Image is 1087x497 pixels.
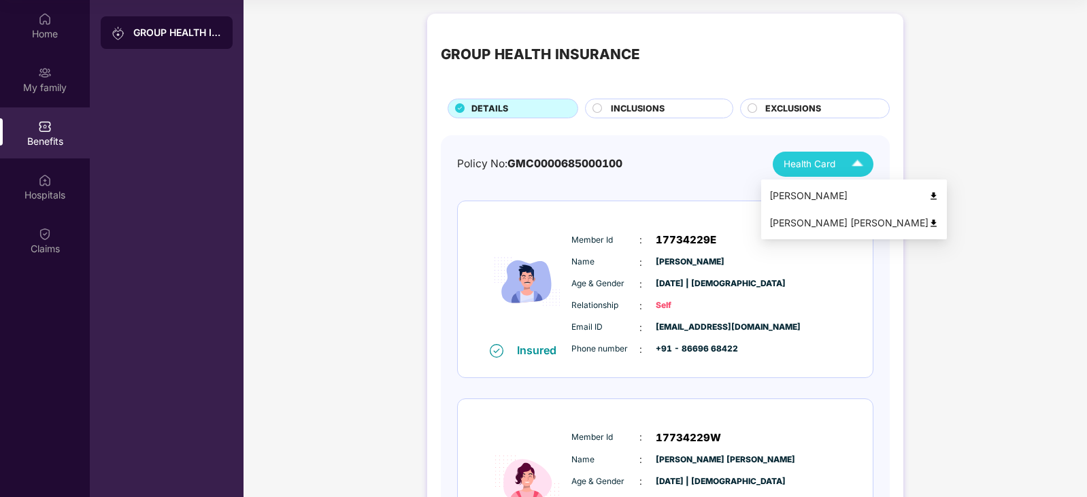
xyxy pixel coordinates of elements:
[571,321,639,334] span: Email ID
[769,188,939,203] div: [PERSON_NAME]
[571,299,639,312] span: Relationship
[611,102,665,116] span: INCLUSIONS
[571,256,639,269] span: Name
[507,157,622,170] span: GMC0000685000100
[133,26,222,39] div: GROUP HEALTH INSURANCE
[656,321,724,334] span: [EMAIL_ADDRESS][DOMAIN_NAME]
[38,66,52,80] img: svg+xml;base64,PHN2ZyB3aWR0aD0iMjAiIGhlaWdodD0iMjAiIHZpZXdCb3g9IjAgMCAyMCAyMCIgZmlsbD0ibm9uZSIgeG...
[490,344,503,358] img: svg+xml;base64,PHN2ZyB4bWxucz0iaHR0cDovL3d3dy53My5vcmcvMjAwMC9zdmciIHdpZHRoPSIxNiIgaGVpZ2h0PSIxNi...
[457,156,622,173] div: Policy No:
[656,232,716,248] span: 17734229E
[38,173,52,187] img: svg+xml;base64,PHN2ZyBpZD0iSG9zcGl0YWxzIiB4bWxucz0iaHR0cDovL3d3dy53My5vcmcvMjAwMC9zdmciIHdpZHRoPS...
[571,453,639,466] span: Name
[656,453,724,466] span: [PERSON_NAME] [PERSON_NAME]
[639,320,642,335] span: :
[929,191,939,201] img: svg+xml;base64,PHN2ZyB4bWxucz0iaHR0cDovL3d3dy53My5vcmcvMjAwMC9zdmciIHdpZHRoPSI0OCIgaGVpZ2h0PSI0OC...
[471,102,508,116] span: DETAILS
[38,12,52,26] img: svg+xml;base64,PHN2ZyBpZD0iSG9tZSIgeG1sbnM9Imh0dHA6Ly93d3cudzMub3JnLzIwMDAvc3ZnIiB3aWR0aD0iMjAiIG...
[639,474,642,489] span: :
[639,342,642,357] span: :
[929,218,939,228] img: svg+xml;base64,PHN2ZyB4bWxucz0iaHR0cDovL3d3dy53My5vcmcvMjAwMC9zdmciIHdpZHRoPSI0OCIgaGVpZ2h0PSI0OC...
[639,430,642,445] span: :
[639,277,642,292] span: :
[639,233,642,247] span: :
[38,120,52,133] img: svg+xml;base64,PHN2ZyBpZD0iQmVuZWZpdHMiIHhtbG5zPSJodHRwOi8vd3d3LnczLm9yZy8yMDAwL3N2ZyIgd2lkdGg9Ij...
[571,475,639,488] span: Age & Gender
[765,102,821,116] span: EXCLUSIONS
[656,430,721,446] span: 17734229W
[571,343,639,356] span: Phone number
[38,227,52,241] img: svg+xml;base64,PHN2ZyBpZD0iQ2xhaW0iIHhtbG5zPSJodHRwOi8vd3d3LnczLm9yZy8yMDAwL3N2ZyIgd2lkdGg9IjIwIi...
[112,27,125,40] img: svg+xml;base64,PHN2ZyB3aWR0aD0iMjAiIGhlaWdodD0iMjAiIHZpZXdCb3g9IjAgMCAyMCAyMCIgZmlsbD0ibm9uZSIgeG...
[656,277,724,290] span: [DATE] | [DEMOGRAPHIC_DATA]
[639,452,642,467] span: :
[639,298,642,313] span: :
[656,475,724,488] span: [DATE] | [DEMOGRAPHIC_DATA]
[656,299,724,312] span: Self
[571,431,639,444] span: Member Id
[441,44,640,65] div: GROUP HEALTH INSURANCE
[571,277,639,290] span: Age & Gender
[656,256,724,269] span: [PERSON_NAME]
[571,234,639,247] span: Member Id
[784,157,835,171] span: Health Card
[639,255,642,270] span: :
[773,152,873,177] button: Health Card
[656,343,724,356] span: +91 - 86696 68422
[517,343,565,357] div: Insured
[846,152,869,176] img: Icuh8uwCUCF+XjCZyLQsAKiDCM9HiE6CMYmKQaPGkZKaA32CAAACiQcFBJY0IsAAAAASUVORK5CYII=
[769,216,939,230] div: [PERSON_NAME] [PERSON_NAME]
[486,220,568,343] img: icon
